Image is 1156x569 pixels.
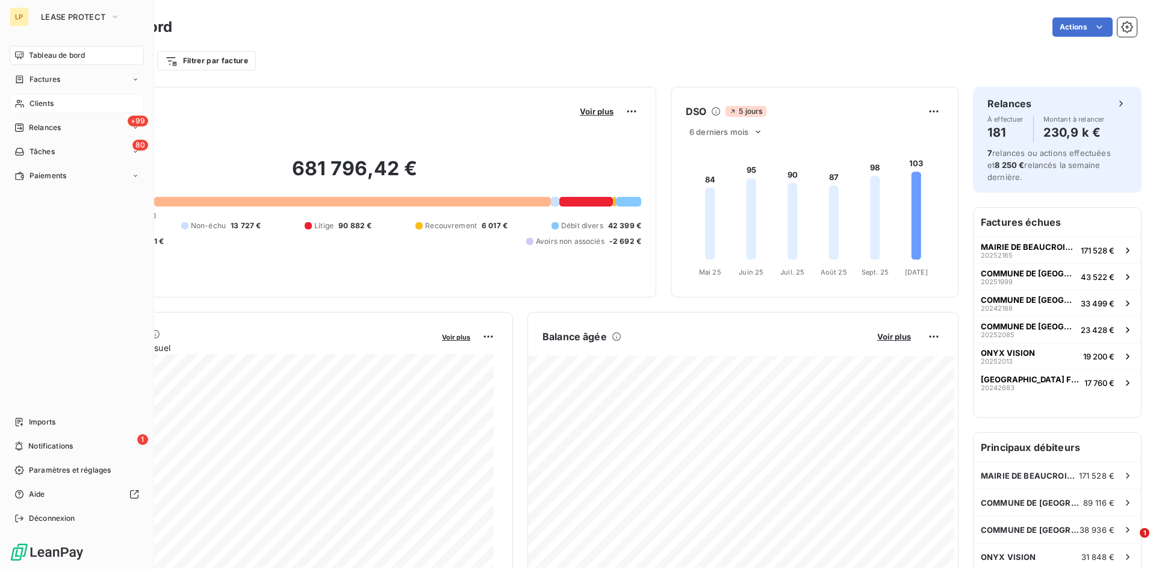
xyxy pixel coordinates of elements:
[29,513,75,524] span: Déconnexion
[608,220,641,231] span: 42 399 €
[1052,17,1113,37] button: Actions
[425,220,477,231] span: Recouvrement
[981,348,1035,358] span: ONYX VISION
[29,417,55,428] span: Imports
[699,268,721,276] tspan: Mai 25
[974,290,1141,316] button: COMMUNE DE [GEOGRAPHIC_DATA]2024218833 499 €
[1079,471,1114,480] span: 171 528 €
[609,236,641,247] span: -2 692 €
[821,268,847,276] tspan: Août 25
[30,74,60,85] span: Factures
[974,263,1141,290] button: COMMUNE DE [GEOGRAPHIC_DATA]2025199943 522 €
[995,160,1024,170] span: 8 250 €
[29,50,85,61] span: Tableau de bord
[10,485,144,504] a: Aide
[981,252,1013,259] span: 20252165
[68,157,641,193] h2: 681 796,42 €
[981,242,1076,252] span: MAIRIE DE BEAUCROISSANT
[981,322,1076,331] span: COMMUNE DE [GEOGRAPHIC_DATA]
[41,12,105,22] span: LEASE PROTECT
[29,122,61,133] span: Relances
[1081,552,1114,562] span: 31 848 €
[28,441,73,452] span: Notifications
[905,268,928,276] tspan: [DATE]
[231,220,261,231] span: 13 727 €
[877,332,911,341] span: Voir plus
[981,552,1036,562] span: ONYX VISION
[981,525,1080,535] span: COMMUNE DE [GEOGRAPHIC_DATA]
[580,107,614,116] span: Voir plus
[30,170,66,181] span: Paiements
[1043,123,1105,142] h4: 230,9 k €
[29,489,45,500] span: Aide
[987,116,1024,123] span: À effectuer
[780,268,804,276] tspan: Juil. 25
[862,268,889,276] tspan: Sept. 25
[1080,525,1114,535] span: 38 936 €
[987,148,992,158] span: 7
[1140,528,1149,538] span: 1
[689,127,748,137] span: 6 derniers mois
[132,140,148,151] span: 80
[686,104,706,119] h6: DSO
[542,329,607,344] h6: Balance âgée
[981,305,1013,312] span: 20242188
[29,465,111,476] span: Paramètres et réglages
[1081,272,1114,282] span: 43 522 €
[726,106,766,117] span: 5 jours
[157,51,256,70] button: Filtrer par facture
[128,116,148,126] span: +99
[987,123,1024,142] h4: 181
[987,148,1111,182] span: relances ou actions effectuées et relancés la semaine dernière.
[1083,352,1114,361] span: 19 200 €
[974,369,1141,396] button: [GEOGRAPHIC_DATA] FREMOY2024268317 760 €
[561,220,603,231] span: Débit divers
[974,208,1141,237] h6: Factures échues
[739,268,763,276] tspan: Juin 25
[981,278,1013,285] span: 20251999
[874,331,915,342] button: Voir plus
[974,343,1141,369] button: ONYX VISION2025201319 200 €
[314,220,334,231] span: Litige
[438,331,474,342] button: Voir plus
[1081,246,1114,255] span: 171 528 €
[981,331,1015,338] span: 20252085
[1081,325,1114,335] span: 23 428 €
[137,434,148,445] span: 1
[981,358,1013,365] span: 20252013
[1084,378,1114,388] span: 17 760 €
[10,543,84,562] img: Logo LeanPay
[536,236,604,247] span: Avoirs non associés
[191,220,226,231] span: Non-échu
[974,237,1141,263] button: MAIRIE DE BEAUCROISSANT20252165171 528 €
[981,375,1080,384] span: [GEOGRAPHIC_DATA] FREMOY
[10,7,29,26] div: LP
[974,433,1141,462] h6: Principaux débiteurs
[68,341,433,354] span: Chiffre d'affaires mensuel
[30,98,54,109] span: Clients
[981,295,1076,305] span: COMMUNE DE [GEOGRAPHIC_DATA]
[338,220,371,231] span: 90 882 €
[1115,528,1144,557] iframe: Intercom live chat
[1043,116,1105,123] span: Montant à relancer
[981,498,1083,508] span: COMMUNE DE [GEOGRAPHIC_DATA]
[981,269,1076,278] span: COMMUNE DE [GEOGRAPHIC_DATA]
[981,471,1079,480] span: MAIRIE DE BEAUCROISSANT
[482,220,508,231] span: 6 017 €
[1081,299,1114,308] span: 33 499 €
[576,106,617,117] button: Voir plus
[981,384,1015,391] span: 20242683
[30,146,55,157] span: Tâches
[1083,498,1114,508] span: 89 116 €
[442,333,470,341] span: Voir plus
[974,316,1141,343] button: COMMUNE DE [GEOGRAPHIC_DATA]2025208523 428 €
[987,96,1031,111] h6: Relances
